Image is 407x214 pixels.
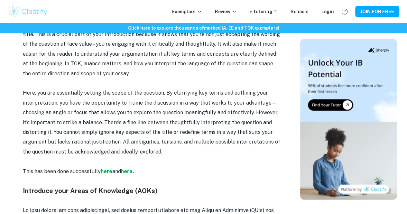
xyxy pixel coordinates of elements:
[23,186,280,195] h4: Introduce your Areas of Knowledge (AOKs)
[172,8,202,15] p: Exemplars
[121,168,133,174] a: here
[23,20,280,78] p: After setting the context, your next step is to unpack the key terms or concepts within the presc...
[23,166,280,176] p: This has been done successfully and
[321,8,334,15] a: Login
[355,6,399,17] button: JOIN FOR FREE
[300,39,397,200] img: Thumbnail
[1,24,406,32] h6: Click here to explore thousands of marked IA, EE and TOK exemplars !
[133,168,134,174] strong: .
[291,8,309,15] a: Schools
[253,8,278,15] a: Tutoring
[215,8,237,15] p: Review
[339,6,350,17] button: Help and Feedback
[101,168,112,174] a: here
[23,88,280,156] p: Here, you are essentially setting the scope of the question. By clarifying key terms and outlinin...
[8,5,49,18] img: Clastify logo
